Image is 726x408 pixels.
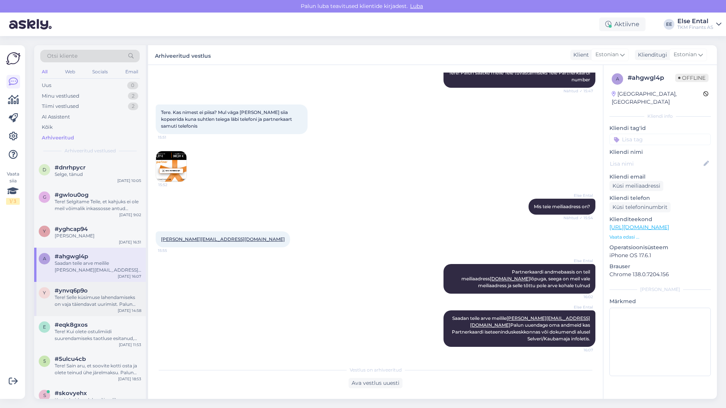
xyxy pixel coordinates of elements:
div: 0 [127,82,138,89]
span: #ahgwgl4p [55,253,88,260]
span: #ynvq6p9o [55,287,88,294]
span: Else Ental [565,193,593,198]
div: [DATE] 16:07 [118,274,141,279]
span: g [43,194,46,200]
span: Else Ental [565,304,593,310]
a: [URL][DOMAIN_NAME] [609,224,669,231]
span: 15:52 [158,182,187,188]
div: Tere! Sain aru, et soovite kotti osta ja olete teinud ühe järelmaksu. Palun täpsustage, milles tä... [55,362,141,376]
span: Else Ental [565,258,593,264]
p: Kliendi email [609,173,711,181]
span: d [43,167,46,172]
div: [DATE] 10:05 [117,178,141,183]
span: y [43,290,46,296]
p: Kliendi telefon [609,194,711,202]
div: Socials [91,67,109,77]
a: Else EntalTKM Finants AS [677,18,721,30]
div: [DATE] 16:31 [119,239,141,245]
span: 16:02 [565,294,593,300]
div: [DATE] 11:53 [119,342,141,348]
div: Else Ental [677,18,713,24]
img: Askly Logo [6,51,21,66]
div: Web [63,67,77,77]
span: #5ulcu4cb [55,356,86,362]
a: [PERSON_NAME][EMAIL_ADDRESS][DOMAIN_NAME] [470,315,590,328]
span: #yghcap94 [55,226,88,232]
div: [DATE] 18:53 [118,376,141,382]
span: 15:55 [158,248,186,253]
p: Brauser [609,263,711,270]
span: Nähtud ✓ 15:54 [563,215,593,221]
div: Arhiveeritud [42,134,74,142]
span: 5 [43,358,46,364]
div: # ahgwgl4p [628,73,675,82]
div: Aktiivne [599,17,646,31]
div: Tiimi vestlused [42,103,79,110]
span: #gwlou0og [55,191,88,198]
span: Estonian [674,51,697,59]
span: #skovyehx [55,390,87,397]
div: TKM Finants AS [677,24,713,30]
div: Kliendi info [609,113,711,120]
div: Küsi meiliaadressi [609,181,663,191]
div: Kõik [42,123,53,131]
div: Klienditugi [635,51,667,59]
div: 1 / 3 [6,198,20,205]
span: Nähtud ✓ 15:47 [563,88,593,94]
p: Kliendi nimi [609,148,711,156]
div: Uus [42,82,51,89]
div: AI Assistent [42,113,70,121]
span: Offline [675,74,709,82]
p: Kliendi tag'id [609,124,711,132]
img: Attachment [156,151,186,182]
div: Saadan teile arve meilile [PERSON_NAME][EMAIL_ADDRESS][DOMAIN_NAME] Palun uuendage oma andmeid ka... [55,260,141,274]
p: Klienditeekond [609,215,711,223]
div: All [40,67,49,77]
div: Vaata siia [6,171,20,205]
div: Tere! Selgitame Teile, et kahjuks ei ole meil võimalik inkassosse antud klientidega kokkuleppeid ... [55,198,141,212]
span: e [43,324,46,330]
span: s [43,392,46,398]
span: a [616,76,619,82]
div: 2 [128,92,138,100]
span: #eqk8gxos [55,321,88,328]
span: 15:51 [158,134,186,140]
span: Saadan teile arve meilile Palun uuendage oma andmeid kas Partnerkaardi iseteeninduskeskkonnas või... [452,315,591,342]
span: 16:07 [565,347,593,353]
span: a [43,256,46,261]
span: Luba [408,3,425,9]
div: Selge, tänud [55,171,141,178]
p: Vaata edasi ... [609,234,711,240]
span: Arhiveeritud vestlused [65,147,116,154]
div: [DATE] 14:58 [118,308,141,313]
p: Chrome 138.0.7204.156 [609,270,711,278]
label: Arhiveeritud vestlus [155,50,211,60]
div: Ava vestlus uuesti [349,378,402,388]
div: [PERSON_NAME] [55,232,141,239]
a: [DOMAIN_NAME] [490,276,530,281]
div: [PERSON_NAME] [609,286,711,293]
span: Vestlus on arhiveeritud [350,367,402,373]
span: Mis teie meiliaadress on? [534,204,590,209]
div: 2 [128,103,138,110]
div: Email [124,67,140,77]
p: Operatsioonisüsteem [609,244,711,251]
input: Lisa tag [609,134,711,145]
div: Tere! Kui olete ostulimiidi suurendamiseks taotluse esitanud, siis läheb vastuse saamiseks tavali... [55,328,141,342]
div: EE [664,19,674,30]
div: Klient [570,51,589,59]
p: iPhone OS 17.6.1 [609,251,711,259]
div: Minu vestlused [42,92,79,100]
span: #dnrhpycr [55,164,85,171]
p: Märkmed [609,297,711,305]
input: Lisa nimi [610,160,702,168]
span: Tere. Kas nimest ei piisa? Mul väga [PERSON_NAME] siia kopeerida kuna suhtlen teiega läbi telefon... [161,109,293,129]
div: Tere! Selle küsimuse lahendamiseks on vaja täiendavat uurimist. Palun saatke oma päring koos deta... [55,294,141,308]
a: [PERSON_NAME][EMAIL_ADDRESS][DOMAIN_NAME] [161,236,285,242]
span: Partnerkaardi andmebaasis on teil meiliaadress lõpuga, seega on meil vale meiliaadress ja selle t... [461,269,591,288]
span: y [43,228,46,234]
div: [DATE] 9:02 [119,212,141,218]
span: Otsi kliente [47,52,77,60]
div: [GEOGRAPHIC_DATA], [GEOGRAPHIC_DATA] [612,90,703,106]
span: Estonian [595,51,619,59]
